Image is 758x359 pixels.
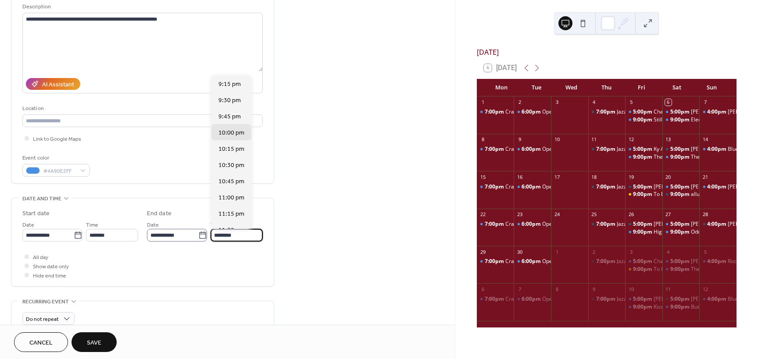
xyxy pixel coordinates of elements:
div: Crash and Burn [505,146,543,153]
div: Open Mic with [PERSON_NAME] [542,183,619,191]
span: 7:00pm [596,146,617,153]
a: Cancel [14,332,68,352]
div: Crash and Burn [505,295,543,303]
div: Kissers! [654,303,672,311]
div: Sun [694,79,729,96]
span: 5:00pm [670,295,691,303]
div: Crash and Burn [477,146,514,153]
span: 4:00pm [707,108,728,116]
div: Open Mic with [PERSON_NAME] [542,146,619,153]
div: Jazz & Blues Night [588,146,626,153]
div: Description [22,2,261,11]
span: 7:00pm [596,183,617,191]
div: 28 [702,211,708,218]
span: 7:00pm [596,108,617,116]
div: 14 [702,136,708,143]
span: 5:00pm [633,295,654,303]
div: Jazz & Blues Night [617,258,661,265]
div: Open Mic with Joslynn Burford [514,108,551,116]
div: Jazz & Blues Night [617,146,661,153]
div: Rocky Islander [699,258,737,265]
div: Ky Anto [654,146,672,153]
div: 23 [516,211,523,218]
span: 9:00pm [633,228,654,236]
div: [PERSON_NAME] [691,220,732,228]
div: Mon [484,79,519,96]
div: 22 [479,211,486,218]
div: [PERSON_NAME] & [PERSON_NAME] [654,295,743,303]
span: 9:30 pm [218,96,241,105]
div: Open Mic with [PERSON_NAME] [542,258,619,265]
div: [PERSON_NAME] [654,183,695,191]
div: [DATE] [477,47,737,57]
div: 27 [665,211,672,218]
span: 9:45 pm [218,112,241,121]
span: Recurring event [22,297,69,306]
div: 29 [479,249,486,255]
span: 6:00pm [522,220,542,228]
div: 9 [516,136,523,143]
span: Time [211,220,223,230]
div: Crash and Burn [505,183,543,191]
div: Crash and Burn [477,220,514,228]
div: [PERSON_NAME] [691,183,732,191]
div: Rick & Gailie [625,220,662,228]
div: To Be Announced [625,191,662,198]
div: 13 [665,136,672,143]
div: Jazz & Blues Night [588,258,626,265]
span: 4:00pm [707,146,728,153]
div: The Hounds of Thunder [662,153,700,161]
span: Cancel [29,338,53,348]
div: 26 [628,211,634,218]
span: 5:00pm [670,108,691,116]
div: Electric City Pulse [691,116,734,124]
div: Still Picking Country [654,116,701,124]
div: 30 [516,249,523,255]
span: 5:00pm [670,183,691,191]
div: Start date [22,209,50,218]
div: Victoria Yeh & Mike Graham [625,295,662,303]
div: Mike MacCurdy [662,146,700,153]
span: 4:00pm [707,295,728,303]
span: 9:00pm [633,153,654,161]
div: 2 [516,99,523,106]
div: Jazz & Blues Night [588,108,626,116]
div: To Be Announced [654,191,697,198]
span: 9:15 pm [218,80,241,89]
div: 6 [479,286,486,292]
div: Brennen Sloan [662,258,700,265]
div: Event color [22,153,88,163]
span: 11:00 pm [218,193,244,203]
span: 7:00pm [485,295,505,303]
div: To Be Announced [654,266,697,273]
span: 9:00pm [633,266,654,273]
span: 10:00 pm [218,128,244,138]
div: [PERSON_NAME] [691,146,732,153]
div: Wed [554,79,589,96]
div: Brennen Sloan [699,108,737,116]
button: Save [72,332,117,352]
div: 8 [554,286,560,292]
span: 6:00pm [522,108,542,116]
span: 7:00pm [485,258,505,265]
span: 9:00pm [670,303,691,311]
div: 5 [628,99,634,106]
span: 6:00pm [522,146,542,153]
div: Chad Wenzel [662,220,700,228]
div: Jazz & Blues Night [588,295,626,303]
div: Crash and Burn [505,108,543,116]
span: 10:45 pm [218,177,244,186]
div: 24 [554,211,560,218]
div: [PERSON_NAME] [691,295,732,303]
div: [PERSON_NAME] [691,108,732,116]
span: 5:00pm [633,183,654,191]
div: 5 [702,249,708,255]
div: Jazz & Blues Night [617,108,661,116]
span: Date [22,220,34,230]
div: Crash and Burn [477,295,514,303]
span: 5:00pm [670,258,691,265]
div: Open Mic with Johann Burkhardt [514,146,551,153]
div: 3 [554,99,560,106]
div: Still Picking Country [625,116,662,124]
div: 12 [628,136,634,143]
